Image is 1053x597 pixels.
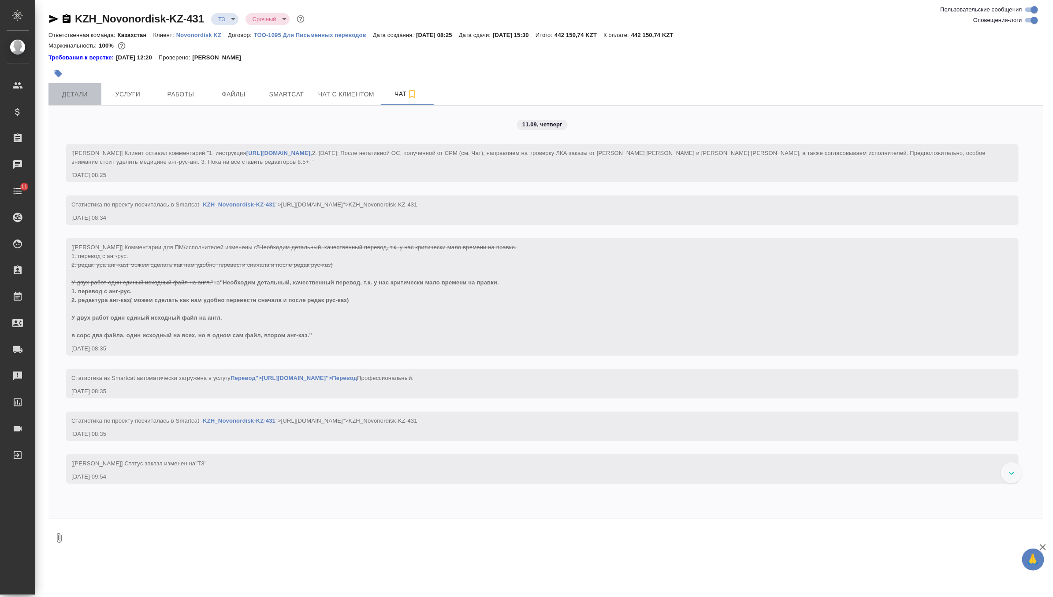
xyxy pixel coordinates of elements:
button: 0.00 KZT; [116,40,127,52]
button: Скопировать ссылку [61,14,72,24]
a: Требования к верстке: [48,53,116,62]
span: Файлы [212,89,255,100]
p: 442 150,74 KZT [554,32,603,38]
span: "1. инструкция 2. [DATE]: После негативной ОС, полученной от СРМ (см. Чат), направляем на проверк... [71,150,987,165]
a: Перевод">[URL][DOMAIN_NAME]">Перевод [231,375,357,381]
a: ТОО-1095 Для Письменных переводов [254,31,373,38]
span: Статистика из Smartcat автоматически загружена в услугу Профессиональный. [71,375,414,381]
span: Пользовательские сообщения [940,5,1022,14]
div: [DATE] 09:54 [71,472,988,481]
p: К оплате: [603,32,631,38]
svg: Подписаться [407,89,417,99]
button: ТЗ [216,15,228,23]
button: 🙏 [1022,549,1044,571]
p: 11.09, четверг [522,120,562,129]
a: KZH_Novonordisk-KZ-431 [203,417,275,424]
span: [[PERSON_NAME]] Комментарии для ПМ/исполнителей изменены с на [71,244,517,339]
div: [DATE] 08:35 [71,344,988,353]
p: Договор: [228,32,254,38]
div: [DATE] 08:25 [71,171,988,180]
div: [DATE] 08:34 [71,214,988,222]
p: 442 150,74 KZT [631,32,680,38]
p: Клиент: [153,32,176,38]
span: "Необходим детальный, качественный перевод, т.к. у нас критически мало времени на правки. 1. пере... [71,244,517,286]
button: Срочный [250,15,279,23]
span: 🙏 [1026,550,1041,569]
span: Оповещения-логи [973,16,1022,25]
span: Чат с клиентом [318,89,374,100]
button: Доп статусы указывают на важность/срочность заказа [295,13,306,25]
a: KZH_Novonordisk-KZ-431 [203,201,275,208]
div: ТЗ [211,13,238,25]
p: ТОО-1095 Для Письменных переводов [254,32,373,38]
a: [URL][DOMAIN_NAME], [246,150,312,156]
p: [DATE] 12:20 [116,53,159,62]
div: ТЗ [246,13,290,25]
p: 100% [99,42,116,49]
span: "ТЗ" [195,460,207,467]
span: 11 [16,182,33,191]
button: Скопировать ссылку для ЯМессенджера [48,14,59,24]
p: Дата сдачи: [459,32,493,38]
a: Novonordisk KZ [176,31,228,38]
div: [DATE] 08:35 [71,387,988,396]
p: [DATE] 15:30 [493,32,536,38]
p: [DATE] 08:25 [416,32,459,38]
span: Cтатистика по проекту посчиталась в Smartcat - ">[URL][DOMAIN_NAME]">KZH_Novonordisk-KZ-431 [71,201,417,208]
p: Ответственная команда: [48,32,118,38]
span: Детали [54,89,96,100]
a: 11 [2,180,33,202]
span: Услуги [107,89,149,100]
span: [[PERSON_NAME]] Клиент оставил комментарий: [71,150,987,165]
span: Чат [385,88,427,99]
span: [[PERSON_NAME]] Статус заказа изменен на [71,460,207,467]
a: KZH_Novonordisk-KZ-431 [75,13,204,25]
div: [DATE] 08:35 [71,430,988,439]
p: Казахстан [118,32,153,38]
p: Novonordisk KZ [176,32,228,38]
button: Добавить тэг [48,64,68,83]
span: Работы [160,89,202,100]
p: Маржинальность: [48,42,99,49]
span: Smartcat [265,89,308,100]
p: [PERSON_NAME] [192,53,248,62]
span: Cтатистика по проекту посчиталась в Smartcat - ">[URL][DOMAIN_NAME]">KZH_Novonordisk-KZ-431 [71,417,417,424]
p: Проверено: [159,53,193,62]
p: Итого: [536,32,554,38]
p: Дата создания: [373,32,416,38]
span: "Необходим детальный, качественный перевод, т.к. у нас критически мало времени на правки. 1. пере... [71,279,499,339]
